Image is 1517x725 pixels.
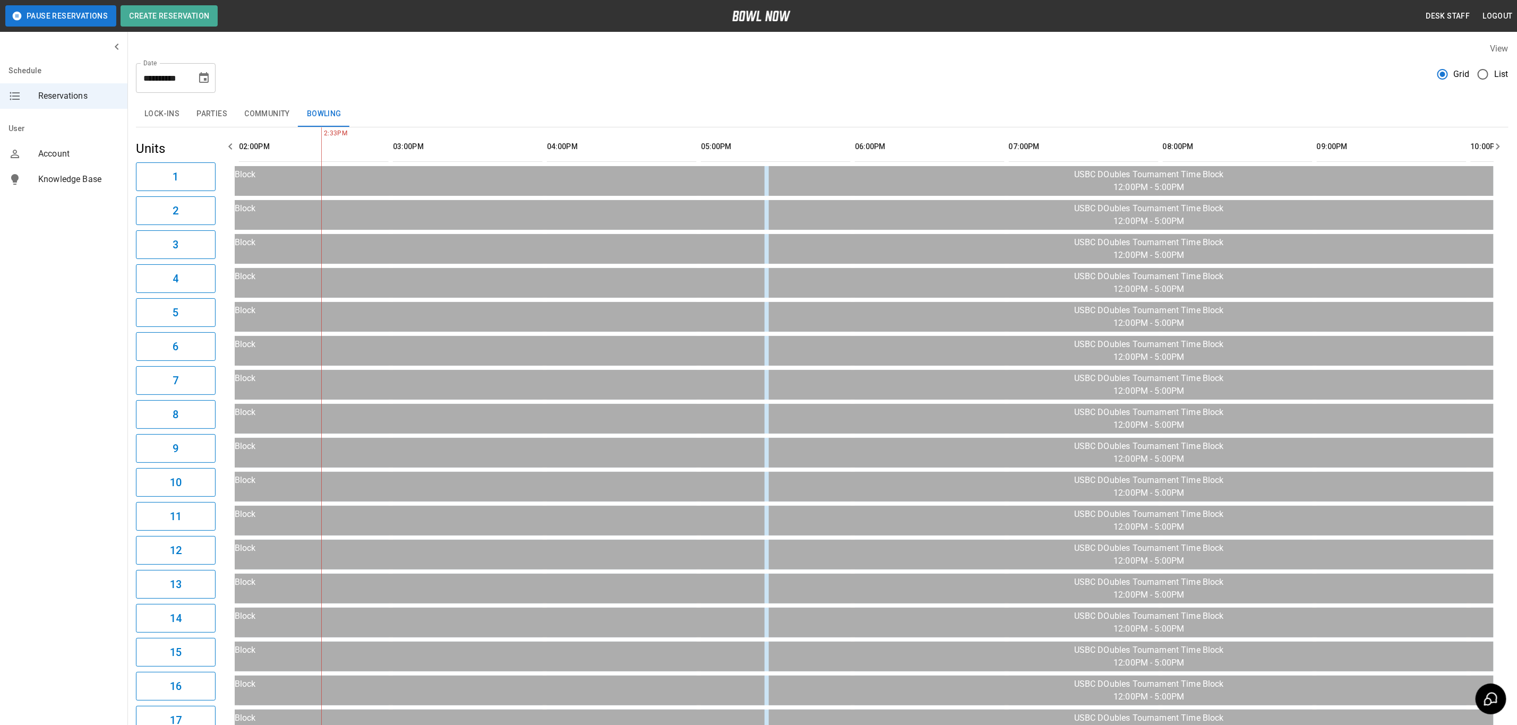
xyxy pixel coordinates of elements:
[236,101,298,127] button: Community
[173,406,178,423] h6: 8
[170,508,182,525] h6: 11
[38,148,119,160] span: Account
[121,5,218,27] button: Create Reservation
[136,196,216,225] button: 2
[136,264,216,293] button: 4
[136,140,216,157] h5: Units
[136,332,216,361] button: 6
[1479,6,1517,26] button: Logout
[1454,68,1470,81] span: Grid
[732,11,791,21] img: logo
[5,5,116,27] button: Pause Reservations
[136,162,216,191] button: 1
[173,168,178,185] h6: 1
[136,400,216,429] button: 8
[170,576,182,593] h6: 13
[136,502,216,531] button: 11
[170,678,182,695] h6: 16
[173,270,178,287] h6: 4
[1494,68,1509,81] span: List
[188,101,236,127] button: Parties
[173,372,178,389] h6: 7
[170,644,182,661] h6: 15
[170,542,182,559] h6: 12
[38,90,119,102] span: Reservations
[173,440,178,457] h6: 9
[136,101,188,127] button: Lock-ins
[136,638,216,667] button: 15
[173,338,178,355] h6: 6
[1490,44,1509,54] label: View
[1422,6,1475,26] button: Desk Staff
[173,236,178,253] h6: 3
[136,298,216,327] button: 5
[170,474,182,491] h6: 10
[136,366,216,395] button: 7
[136,536,216,565] button: 12
[170,610,182,627] h6: 14
[136,101,1509,127] div: inventory tabs
[193,67,215,89] button: Choose date, selected date is Oct 25, 2025
[136,434,216,463] button: 9
[136,570,216,599] button: 13
[321,128,324,139] span: 2:33PM
[298,101,350,127] button: Bowling
[173,202,178,219] h6: 2
[136,230,216,259] button: 3
[136,468,216,497] button: 10
[173,304,178,321] h6: 5
[136,672,216,701] button: 16
[136,604,216,633] button: 14
[38,173,119,186] span: Knowledge Base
